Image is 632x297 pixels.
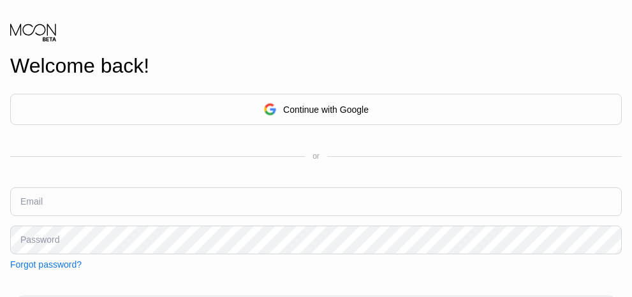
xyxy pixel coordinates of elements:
div: Forgot password? [10,259,82,270]
div: Email [20,196,43,206]
div: or [312,152,320,161]
div: Continue with Google [283,105,369,115]
div: Continue with Google [10,94,622,125]
div: Password [20,235,59,245]
div: Welcome back! [10,54,622,78]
